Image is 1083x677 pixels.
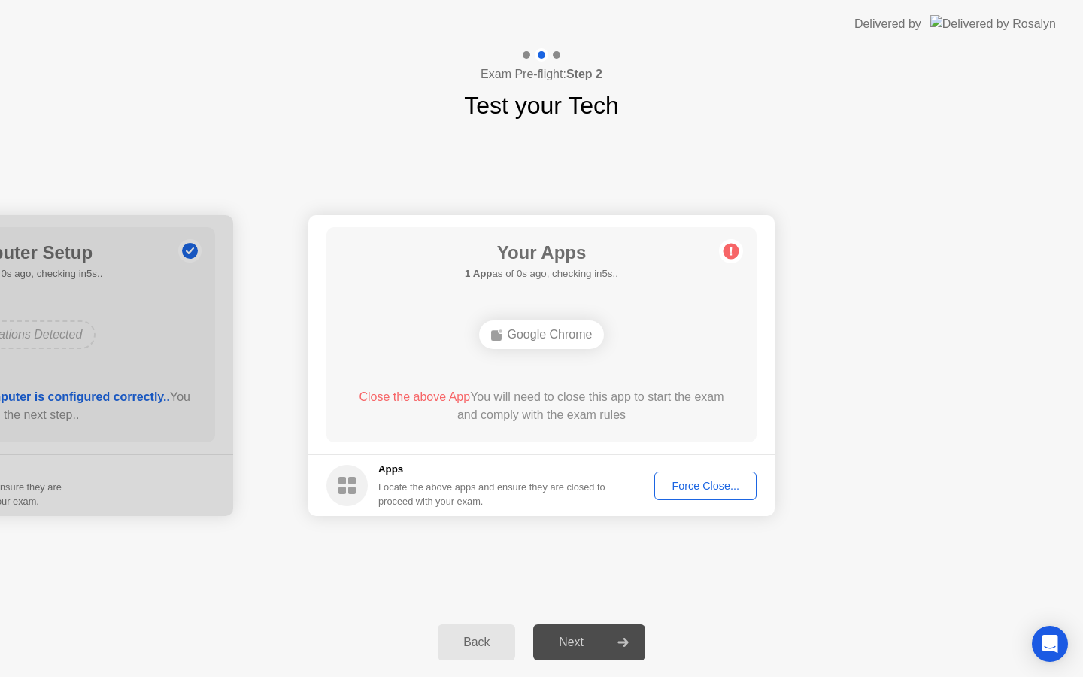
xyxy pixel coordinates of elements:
[660,480,751,492] div: Force Close...
[1032,626,1068,662] div: Open Intercom Messenger
[378,480,606,509] div: Locate the above apps and ensure they are closed to proceed with your exam.
[348,388,736,424] div: You will need to close this app to start the exam and comply with the exam rules
[438,624,515,660] button: Back
[479,320,605,349] div: Google Chrome
[930,15,1056,32] img: Delivered by Rosalyn
[481,65,602,83] h4: Exam Pre-flight:
[854,15,921,33] div: Delivered by
[538,636,605,649] div: Next
[566,68,602,80] b: Step 2
[464,87,619,123] h1: Test your Tech
[378,462,606,477] h5: Apps
[442,636,511,649] div: Back
[533,624,645,660] button: Next
[465,266,618,281] h5: as of 0s ago, checking in5s..
[654,472,757,500] button: Force Close...
[465,268,492,279] b: 1 App
[359,390,470,403] span: Close the above App
[465,239,618,266] h1: Your Apps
